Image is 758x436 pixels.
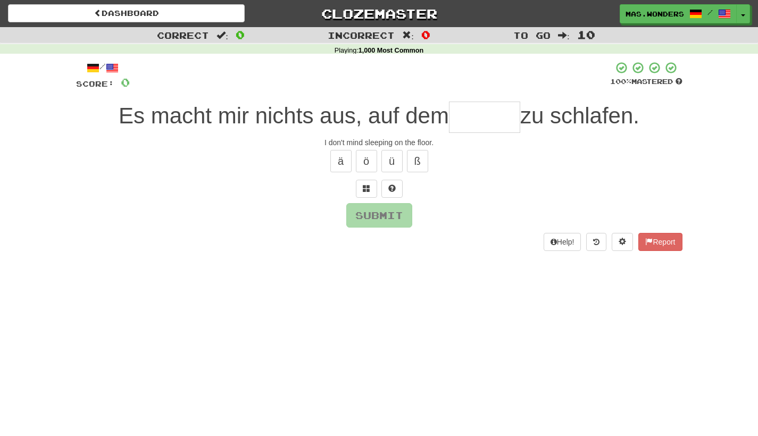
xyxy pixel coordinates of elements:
[402,31,414,40] span: :
[520,103,639,128] span: zu schlafen.
[8,4,245,22] a: Dashboard
[76,137,682,148] div: I don't mind sleeping on the floor.
[381,150,403,172] button: ü
[359,47,423,54] strong: 1,000 Most Common
[421,28,430,41] span: 0
[558,31,570,40] span: :
[407,150,428,172] button: ß
[346,203,412,228] button: Submit
[121,76,130,89] span: 0
[610,77,682,87] div: Mastered
[328,30,395,40] span: Incorrect
[330,150,352,172] button: ä
[610,77,631,86] span: 100 %
[216,31,228,40] span: :
[513,30,551,40] span: To go
[381,180,403,198] button: Single letter hint - you only get 1 per sentence and score half the points! alt+h
[638,233,682,251] button: Report
[707,9,713,16] span: /
[626,9,684,19] span: mas.wonders
[76,79,114,88] span: Score:
[76,61,130,74] div: /
[356,150,377,172] button: ö
[261,4,497,23] a: Clozemaster
[577,28,595,41] span: 10
[620,4,737,23] a: mas.wonders /
[236,28,245,41] span: 0
[157,30,209,40] span: Correct
[586,233,606,251] button: Round history (alt+y)
[544,233,581,251] button: Help!
[119,103,449,128] span: Es macht mir nichts aus, auf dem
[356,180,377,198] button: Switch sentence to multiple choice alt+p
